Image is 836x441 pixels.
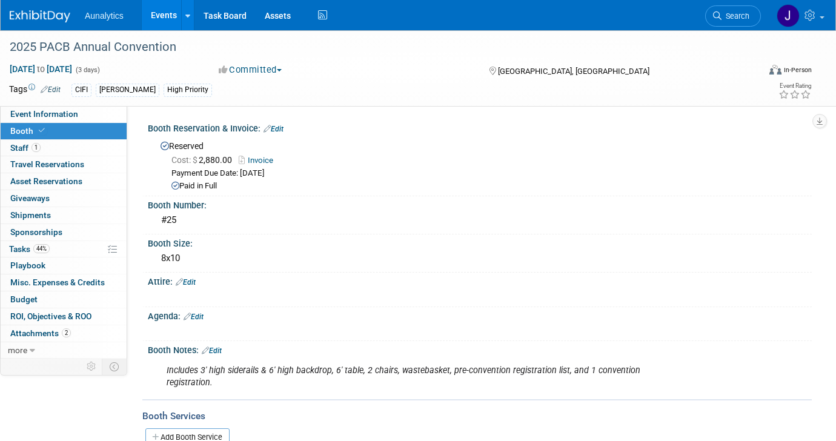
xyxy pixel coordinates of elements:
[1,173,127,190] a: Asset Reservations
[164,84,212,96] div: High Priority
[171,181,803,192] div: Paid in Full
[10,109,78,119] span: Event Information
[202,346,222,355] a: Edit
[1,207,127,224] a: Shipments
[10,143,41,153] span: Staff
[10,260,45,270] span: Playbook
[96,84,159,96] div: [PERSON_NAME]
[1,291,127,308] a: Budget
[75,66,100,74] span: (3 days)
[9,83,61,97] td: Tags
[148,273,812,288] div: Attire:
[10,227,62,237] span: Sponsorships
[5,36,743,58] div: 2025 PACB Annual Convention
[1,308,127,325] a: ROI, Objectives & ROO
[148,307,812,323] div: Agenda:
[498,67,649,76] span: [GEOGRAPHIC_DATA], [GEOGRAPHIC_DATA]
[1,274,127,291] a: Misc. Expenses & Credits
[264,125,284,133] a: Edit
[778,83,811,89] div: Event Rating
[157,137,803,192] div: Reserved
[693,63,812,81] div: Event Format
[10,328,71,338] span: Attachments
[214,64,287,76] button: Committed
[148,234,812,250] div: Booth Size:
[10,294,38,304] span: Budget
[157,249,803,268] div: 8x10
[142,409,812,423] div: Booth Services
[85,11,124,21] span: Aunalytics
[171,155,237,165] span: 2,880.00
[1,241,127,257] a: Tasks44%
[783,65,812,75] div: In-Person
[9,244,50,254] span: Tasks
[81,359,102,374] td: Personalize Event Tab Strip
[102,359,127,374] td: Toggle Event Tabs
[62,328,71,337] span: 2
[71,84,91,96] div: CIFI
[9,64,73,75] span: [DATE] [DATE]
[39,127,45,134] i: Booth reservation complete
[10,176,82,186] span: Asset Reservations
[176,278,196,287] a: Edit
[722,12,749,21] span: Search
[1,106,127,122] a: Event Information
[148,341,812,357] div: Booth Notes:
[171,168,803,179] div: Payment Due Date: [DATE]
[1,224,127,240] a: Sponsorships
[157,211,803,230] div: #25
[1,190,127,207] a: Giveaways
[705,5,761,27] a: Search
[1,156,127,173] a: Travel Reservations
[777,4,800,27] img: Julie Grisanti-Cieslak
[35,64,47,74] span: to
[171,155,199,165] span: Cost: $
[1,342,127,359] a: more
[10,10,70,22] img: ExhibitDay
[10,159,84,169] span: Travel Reservations
[167,365,640,388] i: Includes 3' high siderails & 6' high backdrop, 6' table, 2 chairs, wastebasket, pre-convention re...
[184,313,204,321] a: Edit
[10,277,105,287] span: Misc. Expenses & Credits
[33,244,50,253] span: 44%
[10,126,47,136] span: Booth
[148,119,812,135] div: Booth Reservation & Invoice:
[41,85,61,94] a: Edit
[8,345,27,355] span: more
[10,193,50,203] span: Giveaways
[148,196,812,211] div: Booth Number:
[239,156,279,165] a: Invoice
[1,140,127,156] a: Staff1
[1,325,127,342] a: Attachments2
[1,257,127,274] a: Playbook
[769,65,781,75] img: Format-Inperson.png
[32,143,41,152] span: 1
[10,311,91,321] span: ROI, Objectives & ROO
[10,210,51,220] span: Shipments
[1,123,127,139] a: Booth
